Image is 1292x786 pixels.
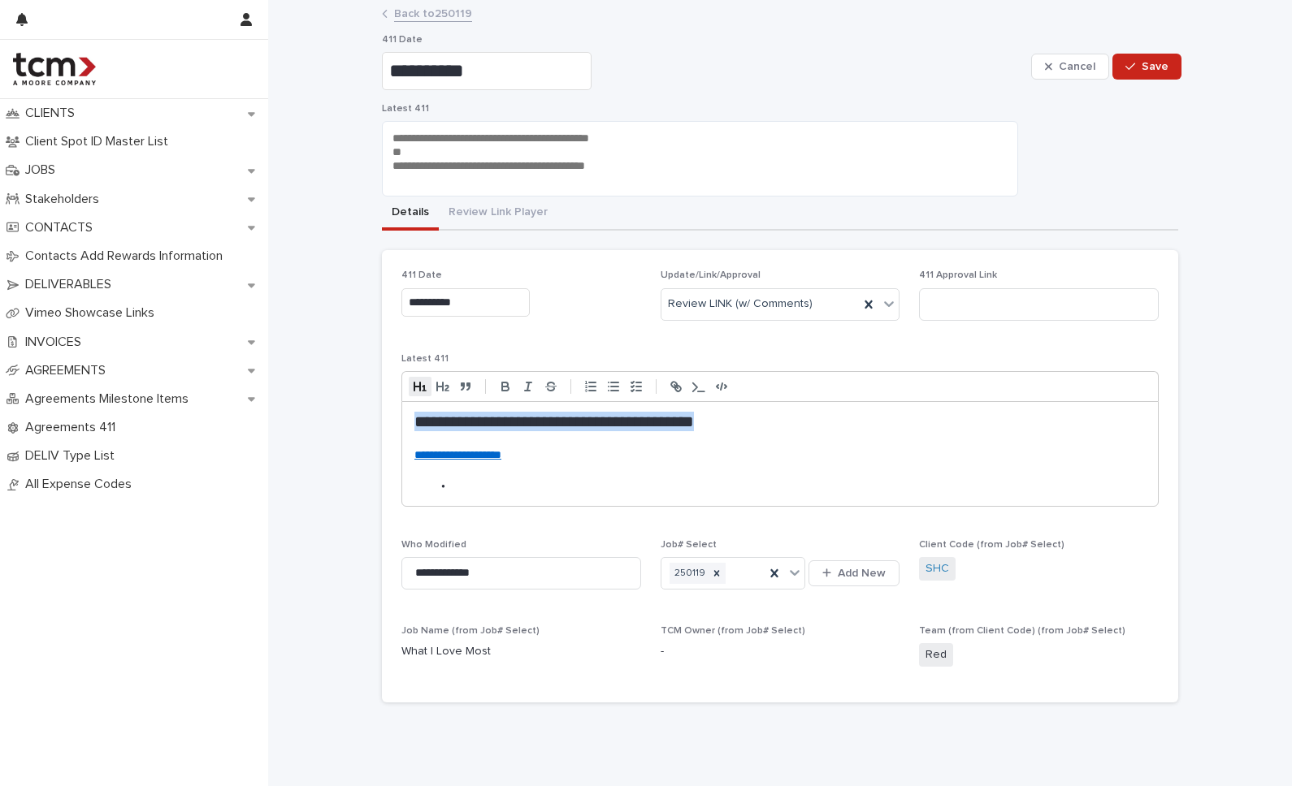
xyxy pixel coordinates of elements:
p: - [661,643,900,660]
button: Save [1112,54,1181,80]
button: Add New [809,560,900,586]
a: SHC [926,560,949,577]
span: Job# Select [661,540,717,550]
button: Cancel [1031,54,1109,80]
span: Who Modified [401,540,466,550]
p: Contacts Add Rewards Information [19,248,236,264]
span: Latest 411 [401,354,449,364]
span: Job Name (from Job# Select) [401,626,540,636]
p: What I Love Most [401,643,641,660]
span: TCM Owner (from Job# Select) [661,626,805,636]
p: CONTACTS [19,220,106,235]
p: INVOICES [19,335,94,350]
p: Client Spot ID Master List [19,134,181,149]
p: CLIENTS [19,106,88,121]
p: AGREEMENTS [19,363,119,378]
span: Client Code (from Job# Select) [919,540,1064,550]
span: Latest 411 [382,104,429,114]
button: Review Link Player [439,196,557,231]
span: Save [1142,61,1168,72]
p: Agreements Milestone Items [19,391,202,407]
span: Cancel [1059,61,1095,72]
p: DELIV Type List [19,448,128,464]
span: 411 Date [401,270,442,280]
p: Stakeholders [19,192,112,207]
span: Team (from Client Code) (from Job# Select) [919,626,1125,636]
a: Back to250119 [394,3,472,22]
img: 4hMmSqQkux38exxPVZHQ [13,53,96,85]
div: 250119 [670,563,708,585]
span: Add New [838,568,886,579]
p: DELIVERABLES [19,277,124,292]
span: Review LINK (w/ Comments) [668,296,813,313]
p: All Expense Codes [19,477,145,492]
p: Agreements 411 [19,420,128,435]
span: 411 Date [382,35,423,45]
span: 411 Approval Link [919,270,997,280]
button: Details [382,196,439,231]
span: Update/Link/Approval [661,270,761,280]
span: Red [919,643,953,667]
p: Vimeo Showcase Links [19,305,167,321]
p: JOBS [19,162,68,178]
